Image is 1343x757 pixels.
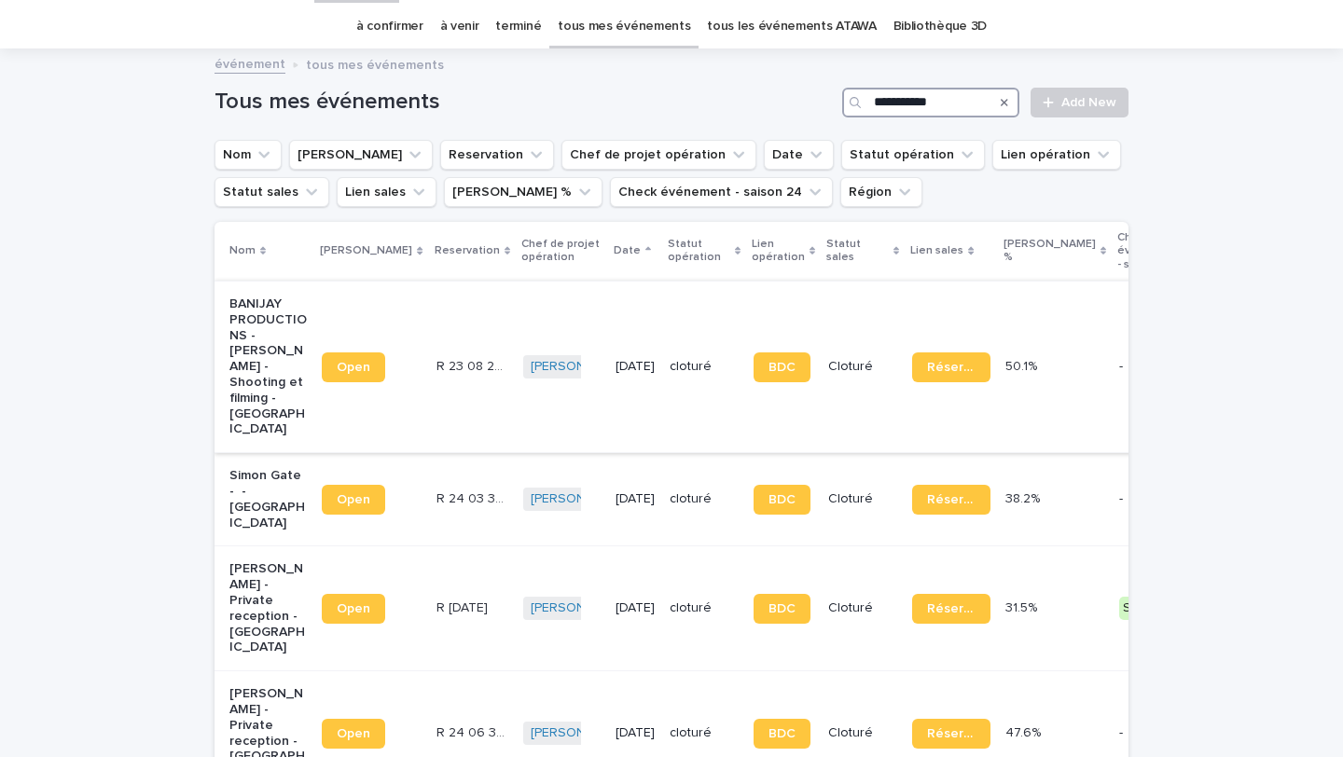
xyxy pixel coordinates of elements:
[436,722,512,741] p: R 24 06 3048
[670,725,739,741] p: cloturé
[337,493,370,506] span: Open
[912,352,990,382] a: Réservation
[1005,722,1045,741] p: 47.6%
[752,234,805,268] p: Lien opération
[322,594,385,624] a: Open
[322,719,385,749] a: Open
[670,491,739,507] p: cloturé
[754,485,810,515] a: BDC
[229,296,307,437] p: BANIJAY PRODUCTIONS - [PERSON_NAME] - Shooting et filming - [GEOGRAPHIC_DATA]
[842,88,1019,117] input: Search
[531,491,632,507] a: [PERSON_NAME]
[927,493,975,506] span: Réservation
[444,177,602,207] button: Marge %
[828,491,897,507] p: Cloturé
[531,359,632,375] a: [PERSON_NAME]
[912,594,990,624] a: Réservation
[707,5,876,48] a: tous les événements ATAWA
[322,352,385,382] a: Open
[912,485,990,515] a: Réservation
[927,727,975,740] span: Réservation
[215,52,285,74] a: événement
[440,5,479,48] a: à venir
[670,600,739,616] p: cloturé
[215,177,329,207] button: Statut sales
[320,241,412,261] p: [PERSON_NAME]
[912,719,990,749] a: Réservation
[910,241,963,261] p: Lien sales
[1004,234,1096,268] p: [PERSON_NAME] %
[768,727,796,740] span: BDC
[1119,725,1189,741] p: -
[768,493,796,506] span: BDC
[521,234,602,268] p: Chef de projet opération
[893,5,987,48] a: Bibliothèque 3D
[1005,597,1041,616] p: 31.5%
[616,359,655,375] p: [DATE]
[289,140,433,170] button: Lien Stacker
[215,140,282,170] button: Nom
[614,241,641,261] p: Date
[828,600,897,616] p: Cloturé
[1005,355,1041,375] p: 50.1%
[616,725,655,741] p: [DATE]
[828,725,897,741] p: Cloturé
[616,491,655,507] p: [DATE]
[754,352,810,382] a: BDC
[927,602,975,615] span: Réservation
[436,355,512,375] p: R 23 08 222
[215,281,1312,452] tr: BANIJAY PRODUCTIONS - [PERSON_NAME] - Shooting et filming - [GEOGRAPHIC_DATA]OpenR 23 08 222R 23 ...
[668,234,730,268] p: Statut opération
[435,241,500,261] p: Reservation
[768,361,796,374] span: BDC
[1031,88,1128,117] a: Add New
[531,600,632,616] a: [PERSON_NAME]
[610,177,833,207] button: Check événement - saison 24
[670,359,739,375] p: cloturé
[1119,597,1167,620] div: Serein
[531,725,632,741] a: [PERSON_NAME]
[754,594,810,624] a: BDC
[229,241,256,261] p: Nom
[436,597,492,616] p: R 23 11 1972
[306,53,444,74] p: tous mes événements
[436,488,512,507] p: R 24 03 3727
[561,140,756,170] button: Chef de projet opération
[992,140,1121,170] button: Lien opération
[337,361,370,374] span: Open
[927,361,975,374] span: Réservation
[1119,491,1189,507] p: -
[828,359,897,375] p: Cloturé
[229,561,307,655] p: [PERSON_NAME] - Private reception - [GEOGRAPHIC_DATA]
[215,546,1312,671] tr: [PERSON_NAME] - Private reception - [GEOGRAPHIC_DATA]OpenR [DATE]R [DATE] [PERSON_NAME] [DATE]clo...
[1005,488,1044,507] p: 38.2%
[337,727,370,740] span: Open
[764,140,834,170] button: Date
[356,5,423,48] a: à confirmer
[229,468,307,530] p: Simon Gate - - [GEOGRAPHIC_DATA]
[1119,359,1189,375] p: -
[1117,227,1181,275] p: Check événement - saison 24
[841,140,985,170] button: Statut opération
[215,453,1312,546] tr: Simon Gate - - [GEOGRAPHIC_DATA]OpenR 24 03 3727R 24 03 3727 [PERSON_NAME] [DATE]cloturéBDCClotur...
[754,719,810,749] a: BDC
[616,600,655,616] p: [DATE]
[215,89,835,116] h1: Tous mes événements
[440,140,554,170] button: Reservation
[840,177,922,207] button: Région
[337,177,436,207] button: Lien sales
[826,234,889,268] p: Statut sales
[768,602,796,615] span: BDC
[322,485,385,515] a: Open
[558,5,690,48] a: tous mes événements
[337,602,370,615] span: Open
[495,5,541,48] a: terminé
[1061,96,1116,109] span: Add New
